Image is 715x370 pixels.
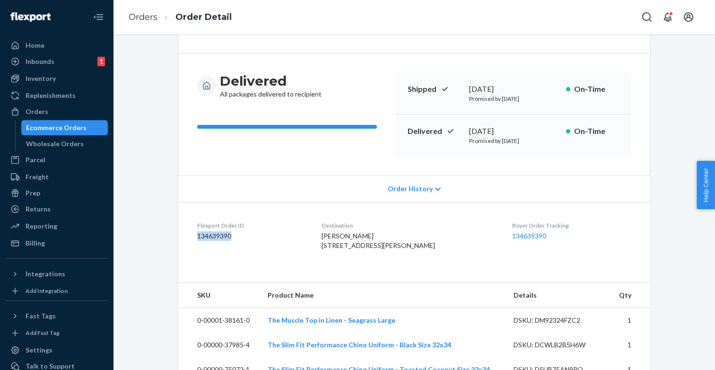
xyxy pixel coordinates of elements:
th: SKU [178,283,260,308]
div: Orders [26,107,48,116]
div: Wholesale Orders [26,139,84,149]
div: Fast Tags [26,311,56,321]
a: 134639390 [512,232,546,240]
a: Settings [6,343,108,358]
div: Inventory [26,74,56,83]
img: Flexport logo [10,12,51,22]
a: Returns [6,202,108,217]
a: Home [6,38,108,53]
div: All packages delivered to recipient [220,72,322,99]
dt: Destination [322,221,497,229]
div: Add Fast Tag [26,329,60,337]
div: 1 [97,57,105,66]
div: Home [26,41,44,50]
dt: Buyer Order Tracking [512,221,631,229]
a: Add Integration [6,285,108,297]
p: On-Time [574,84,620,95]
div: [DATE] [469,126,558,137]
button: Open notifications [658,8,677,26]
div: Prep [26,188,40,198]
div: Settings [26,345,52,355]
p: Promised by [DATE] [469,137,558,145]
th: Qty [610,283,650,308]
div: Parcel [26,155,45,165]
button: Integrations [6,266,108,282]
a: Add Fast Tag [6,327,108,339]
a: Inventory [6,71,108,86]
a: Wholesale Orders [21,136,108,151]
dd: 134639390 [197,231,306,241]
a: Ecommerce Orders [21,120,108,135]
div: Add Integration [26,287,68,295]
div: Integrations [26,269,65,279]
span: Support [20,7,54,15]
div: [DATE] [469,84,558,95]
a: Order Detail [175,12,232,22]
span: Order History [388,184,433,194]
button: Help Center [697,161,715,209]
td: 1 [610,333,650,357]
a: Parcel [6,152,108,167]
td: 1 [610,308,650,333]
div: Returns [26,204,51,214]
div: DSKU: DCWLB2B5H6W [514,340,602,350]
h3: Delivered [220,72,322,89]
p: Promised by [DATE] [469,95,558,103]
a: Replenishments [6,88,108,103]
div: Inbounds [26,57,54,66]
a: Reporting [6,219,108,234]
td: 0-00001-38161-0 [178,308,260,333]
ol: breadcrumbs [121,3,239,31]
a: The Muscle Top in Linen - Seagrass Large [268,316,395,324]
button: Open Search Box [637,8,656,26]
button: Open account menu [679,8,698,26]
div: Ecommerce Orders [26,123,87,132]
a: Orders [129,12,157,22]
a: Inbounds1 [6,54,108,69]
p: On-Time [574,126,620,137]
th: Product Name [260,283,506,308]
div: Billing [26,238,45,248]
a: Orders [6,104,108,119]
td: 0-00000-37985-4 [178,333,260,357]
span: [PERSON_NAME] [STREET_ADDRESS][PERSON_NAME] [322,232,435,249]
button: Fast Tags [6,308,108,324]
div: Freight [26,172,49,182]
button: Close Navigation [89,8,108,26]
a: The Slim Fit Performance Chino Uniform - Black Size 32x34 [268,341,451,349]
th: Details [506,283,610,308]
a: Billing [6,236,108,251]
a: Prep [6,185,108,201]
p: Delivered [408,126,462,137]
div: DSKU: DM92324FZC2 [514,316,602,325]
a: Freight [6,169,108,185]
dt: Flexport Order ID [197,221,306,229]
div: Reporting [26,221,57,231]
p: Shipped [408,84,462,95]
div: Replenishments [26,91,76,100]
